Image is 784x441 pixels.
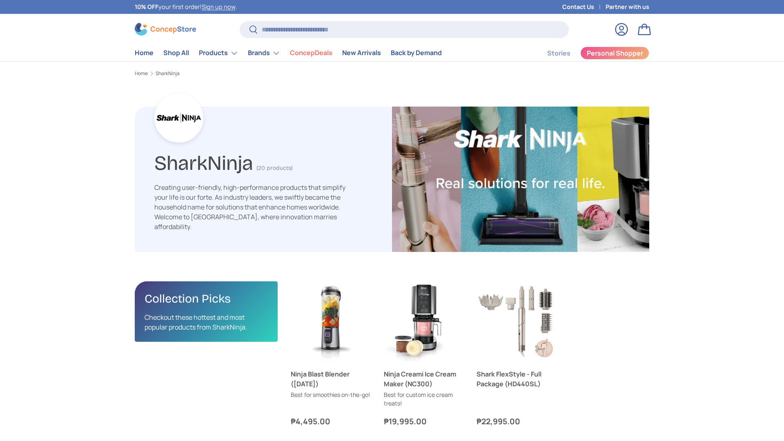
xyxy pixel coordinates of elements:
[384,281,464,361] a: Ninja Creami Ice Cream Maker (NC300)
[156,71,180,76] a: SharkNinja
[135,2,237,11] p: your first order! .
[248,45,280,61] a: Brands
[135,45,154,61] a: Home
[135,45,442,61] nav: Primary
[290,45,332,61] a: ConcepDeals
[587,50,643,56] span: Personal Shopper
[135,3,158,11] strong: 10% OFF
[243,45,285,61] summary: Brands
[202,3,235,11] a: Sign up now
[562,2,606,11] a: Contact Us
[606,2,649,11] a: Partner with us
[342,45,381,61] a: New Arrivals
[291,369,371,389] a: Ninja Blast Blender ([DATE])
[580,47,649,60] a: Personal Shopper
[384,369,464,389] a: Ninja Creami Ice Cream Maker (NC300)
[199,45,238,61] a: Products
[391,45,442,61] a: Back by Demand
[528,45,649,61] nav: Secondary
[547,45,570,61] a: Stories
[135,70,649,77] nav: Breadcrumbs
[256,165,293,171] span: (20 products)
[194,45,243,61] summary: Products
[477,369,557,389] a: Shark FlexStyle - Full Package (HD440SL)
[392,107,649,252] img: SharkNinja
[145,312,268,332] p: Checkout these hottest and most popular products from SharkNinja.
[477,281,557,361] a: Shark FlexStyle - Full Package (HD440SL)
[135,71,148,76] a: Home
[163,45,189,61] a: Shop All
[135,23,196,36] img: ConcepStore
[154,183,346,232] div: Creating user-friendly, high-performance products that simplify your life is our forte. As indust...
[291,281,371,361] a: Ninja Blast Blender (BC151)
[154,148,253,175] h1: SharkNinja
[145,291,268,306] h2: Collection Picks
